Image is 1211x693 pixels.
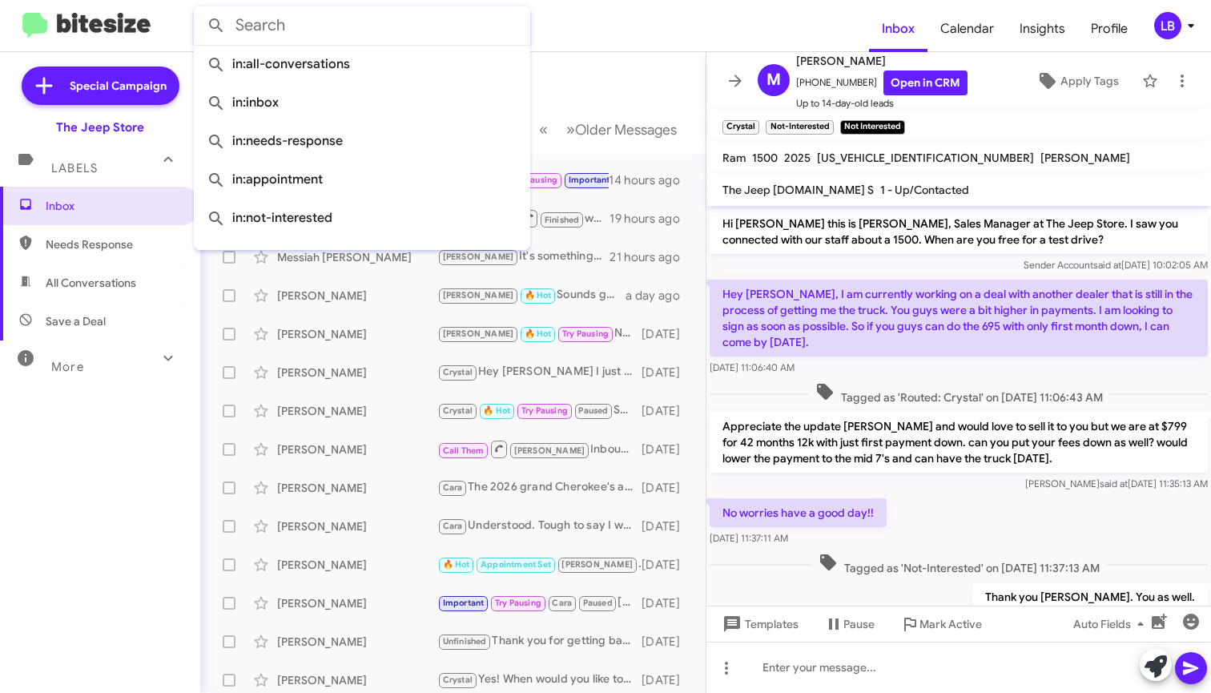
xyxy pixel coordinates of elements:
span: Crystal [443,367,473,377]
div: Yes! When would you like to stop by to check it out? [437,671,642,689]
span: 1500 [752,151,778,165]
span: « [539,119,548,139]
span: [US_VEHICLE_IDENTIFICATION_NUMBER] [817,151,1034,165]
div: [DATE] [642,365,693,381]
div: [PERSON_NAME] [277,595,437,611]
a: Special Campaign [22,66,179,105]
span: Special Campaign [70,78,167,94]
div: [PERSON_NAME] [277,557,437,573]
div: No problem. Sounds good. [437,324,642,343]
span: in:needs-response [207,122,517,160]
span: Try Pausing [521,405,568,416]
p: Thank you [PERSON_NAME]. You as well. [972,582,1208,611]
div: The 2026 grand Cherokee's are not due to arrive until march of next year just so you are aware. [437,478,642,497]
span: [DATE] 11:37:11 AM [710,532,788,544]
span: Tagged as 'Not-Interested' on [DATE] 11:37:13 AM [812,553,1106,576]
small: Not-Interested [766,120,833,135]
span: said at [1093,259,1121,271]
div: [PERSON_NAME] [277,480,437,496]
span: [DATE] 11:06:40 AM [710,361,795,373]
span: Profile [1078,6,1141,52]
div: a day ago [626,288,693,304]
span: 1 - Up/Contacted [880,183,969,197]
span: » [566,119,575,139]
span: Pause [843,610,875,639]
span: Important [569,175,610,185]
span: More [51,360,84,374]
a: Open in CRM [883,71,968,95]
input: Search [194,6,530,45]
span: The Jeep [DOMAIN_NAME] S [722,183,874,197]
div: [DATE] [642,441,693,457]
div: Hey [PERSON_NAME] I just wanted to check in for this month. Are you guys still looking for a wran... [437,363,642,381]
div: 19 hours ago [610,211,693,227]
span: said at [1100,477,1128,490]
button: Apply Tags [1020,66,1134,95]
div: [PERSON_NAME] [277,518,437,534]
div: [DATE] [642,480,693,496]
span: Crystal [443,405,473,416]
span: Paused [578,405,608,416]
div: Sounds good. Talk then. [437,401,642,420]
button: Templates [706,610,811,639]
p: Hi [PERSON_NAME] this is [PERSON_NAME], Sales Manager at The Jeep Store. I saw you connected with... [710,209,1208,254]
span: Templates [719,610,799,639]
div: Messiah [PERSON_NAME] [277,249,437,265]
span: All Conversations [46,275,136,291]
div: [PERSON_NAME] [277,288,437,304]
nav: Page navigation example [530,113,686,146]
button: Mark Active [887,610,995,639]
a: Calendar [927,6,1007,52]
div: [PERSON_NAME] [277,672,437,688]
div: [DATE] [642,326,693,342]
span: Auto Fields [1073,610,1150,639]
span: 2025 [784,151,811,165]
button: Auto Fields [1060,610,1163,639]
button: Pause [811,610,887,639]
span: Ram [722,151,746,165]
div: [DATE] [642,634,693,650]
div: The Jeep Store [56,119,144,135]
span: Try Pausing [495,598,541,608]
button: Previous [529,113,557,146]
div: [PERSON_NAME] [277,634,437,650]
span: Save a Deal [46,313,106,329]
span: 🔥 Hot [525,290,552,300]
span: in:all-conversations [207,45,517,83]
span: Crystal [443,675,473,685]
div: [PERSON_NAME] [277,441,437,457]
span: Important [443,598,485,608]
span: Apply Tags [1060,66,1119,95]
div: [DATE] [642,403,693,419]
p: No worries have a good day!! [710,498,887,527]
span: Up to 14-day-old leads [796,95,968,111]
span: 🔥 Hot [525,328,552,339]
span: 🔥 Hot [443,559,470,570]
div: It's something my used car manager would have to check out in person. Would you be interested in ... [437,248,610,266]
span: [PERSON_NAME] [796,51,968,71]
span: Cara [552,598,572,608]
div: 14 hours ago [609,172,693,188]
p: Appreciate the update [PERSON_NAME] and would love to sell it to you but we are at $799 for 42 mo... [710,412,1208,473]
a: Insights [1007,6,1078,52]
span: Finished [545,215,580,225]
span: Try Pausing [562,328,609,339]
div: [PERSON_NAME] [277,365,437,381]
div: 21 hours ago [610,249,693,265]
span: [PERSON_NAME] [514,445,585,456]
span: Unfinished [443,636,487,647]
span: Cara [443,521,463,531]
div: [PERSON_NAME] [277,403,437,419]
p: Hey [PERSON_NAME], I am currently working on a deal with another dealer that is still in the proc... [710,280,1208,357]
span: Call Them [443,445,485,456]
span: Appointment Set [481,559,551,570]
span: Cara [443,482,463,493]
div: Sounds good [PERSON_NAME], I do see you connected with [PERSON_NAME]. See you [DATE] ! [437,286,626,304]
span: Needs Response [46,236,182,252]
small: Crystal [722,120,759,135]
div: [DATE] [642,518,693,534]
small: Not Interested [840,120,905,135]
span: in:inbox [207,83,517,122]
